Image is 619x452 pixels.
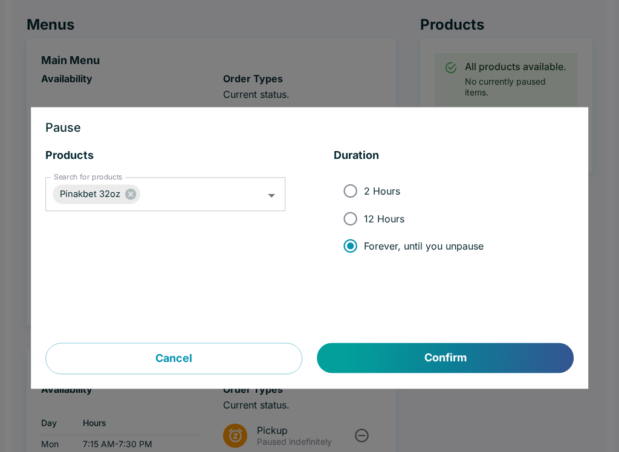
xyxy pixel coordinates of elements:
span: Pinakbet 32oz [53,187,128,201]
h5: Duration [334,149,574,163]
h5: Products [45,149,285,163]
span: Forever, until you unpause [364,240,484,252]
button: Open [262,186,281,205]
h3: Pause [45,122,574,134]
label: Search for products [54,172,122,182]
button: Cancel [45,343,302,375]
span: 12 Hours [364,213,404,225]
div: Pinakbet 32oz [53,185,140,204]
span: 2 Hours [364,185,400,197]
button: Confirm [317,343,574,373]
